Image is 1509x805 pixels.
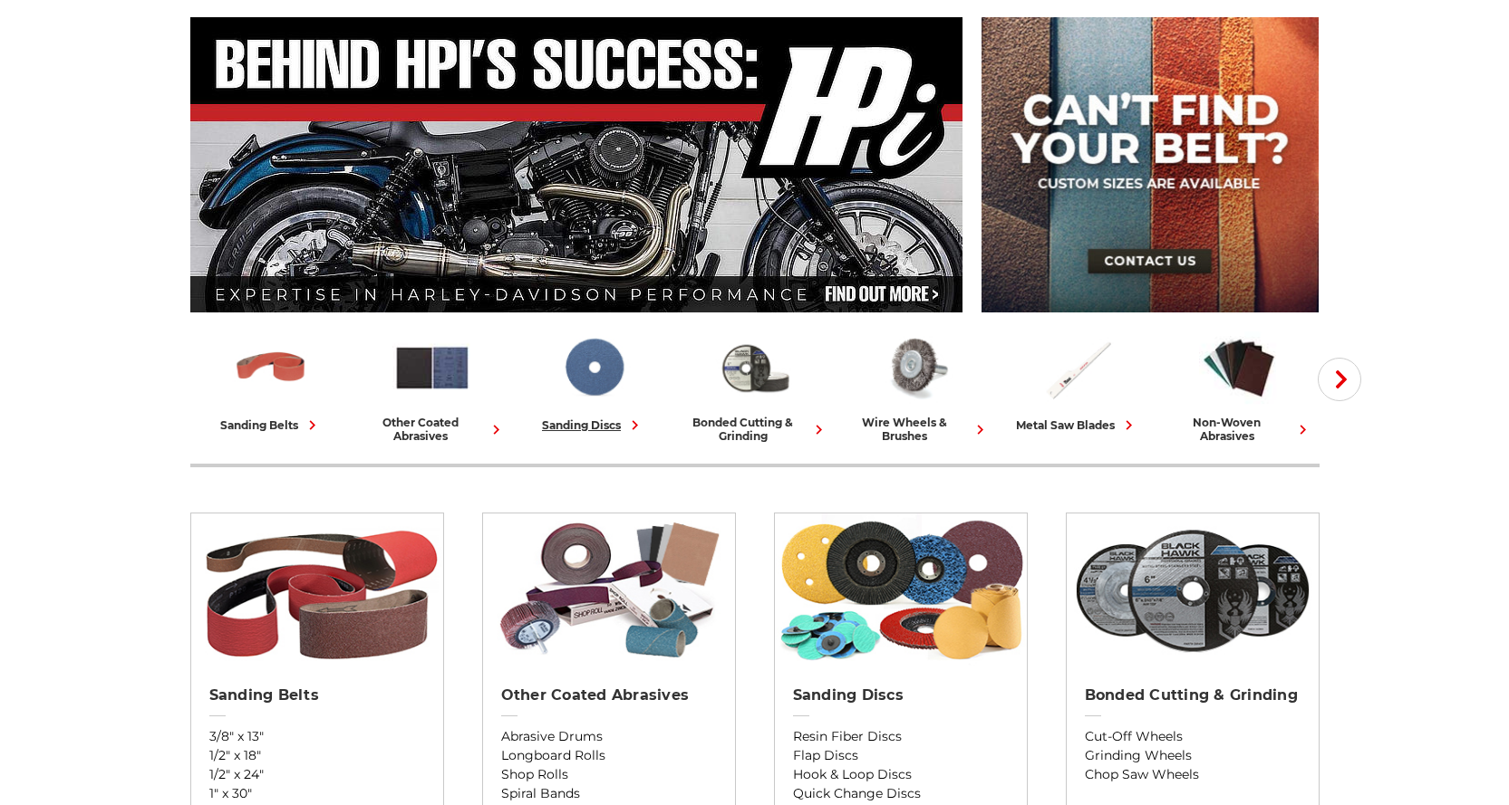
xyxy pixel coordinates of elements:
a: Shop Rolls [501,765,717,784]
h2: Other Coated Abrasives [501,686,717,704]
a: Hook & Loop Discs [793,765,1009,784]
a: 1/2" x 24" [209,765,425,784]
div: metal saw blades [1016,416,1138,435]
button: Next [1318,358,1361,401]
a: 1" x 30" [209,784,425,803]
a: wire wheels & brushes [843,329,990,443]
img: promo banner for custom belts. [982,17,1319,312]
a: 1/2" x 18" [209,746,425,765]
div: wire wheels & brushes [843,416,990,443]
img: Sanding Discs [554,329,634,407]
img: Banner for an interview featuring Horsepower Inc who makes Harley performance upgrades featured o... [190,17,963,312]
img: Other Coated Abrasives [483,513,735,667]
h2: Bonded Cutting & Grinding [1085,686,1301,704]
a: Resin Fiber Discs [793,727,1009,746]
a: sanding belts [198,329,344,435]
a: Flap Discs [793,746,1009,765]
a: Chop Saw Wheels [1085,765,1301,784]
a: 3/8" x 13" [209,727,425,746]
div: sanding belts [220,416,322,435]
img: Sanding Belts [191,513,443,667]
img: Sanding Belts [231,329,311,407]
img: Bonded Cutting & Grinding [715,329,795,407]
div: bonded cutting & grinding [682,416,828,443]
div: non-woven abrasives [1166,416,1312,443]
img: Metal Saw Blades [1038,329,1117,407]
a: Abrasive Drums [501,727,717,746]
a: Longboard Rolls [501,746,717,765]
h2: Sanding Discs [793,686,1009,704]
a: Spiral Bands [501,784,717,803]
h2: Sanding Belts [209,686,425,704]
div: sanding discs [542,416,644,435]
a: metal saw blades [1004,329,1151,435]
img: Wire Wheels & Brushes [876,329,956,407]
img: Bonded Cutting & Grinding [1067,513,1319,667]
a: Cut-Off Wheels [1085,727,1301,746]
a: Quick Change Discs [793,784,1009,803]
img: Other Coated Abrasives [392,329,472,407]
div: other coated abrasives [359,416,506,443]
img: Sanding Discs [775,513,1027,667]
a: sanding discs [520,329,667,435]
a: non-woven abrasives [1166,329,1312,443]
a: other coated abrasives [359,329,506,443]
img: Non-woven Abrasives [1199,329,1279,407]
a: bonded cutting & grinding [682,329,828,443]
a: Grinding Wheels [1085,746,1301,765]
